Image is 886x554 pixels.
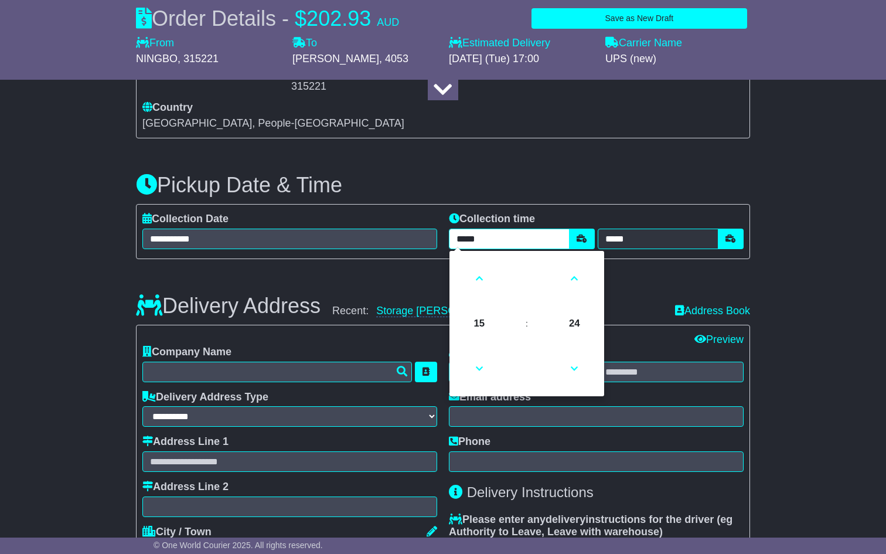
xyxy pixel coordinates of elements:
[605,37,682,50] label: Carrier Name
[467,484,594,500] span: Delivery Instructions
[332,305,663,318] div: Recent:
[142,481,229,494] label: Address Line 2
[136,294,321,318] h3: Delivery Address
[449,514,732,538] span: eg Authority to Leave, Leave with warehouse
[142,526,212,539] label: City / Town
[462,257,496,300] a: Increment Hour
[142,101,193,114] label: Country
[376,305,503,317] a: Storage [PERSON_NAME]
[377,16,399,28] span: AUD
[142,117,404,129] span: [GEOGRAPHIC_DATA], People-[GEOGRAPHIC_DATA]
[142,346,231,359] label: Company Name
[136,37,174,50] label: From
[605,53,750,66] div: UPS (new)
[694,334,744,345] a: Preview
[295,6,306,30] span: $
[531,8,747,29] button: Save as New Draft
[306,6,371,30] span: 202.93
[292,53,379,64] span: [PERSON_NAME]
[142,391,268,404] label: Delivery Address Type
[136,174,750,197] h3: Pickup Date & Time
[464,308,495,339] span: Pick Hour
[462,348,496,390] a: Decrement Hour
[449,53,594,66] div: [DATE] (Tue) 17:00
[557,257,592,300] a: Increment Minute
[449,436,490,448] label: Phone
[449,37,594,50] label: Estimated Delivery
[558,308,590,339] span: Pick Minute
[292,37,317,50] label: To
[546,514,585,525] span: delivery
[379,53,408,64] span: , 4053
[136,6,399,31] div: Order Details -
[142,213,229,226] label: Collection Date
[675,305,750,317] a: Address Book
[557,348,592,390] a: Decrement Minute
[136,53,178,64] span: NINGBO
[154,541,323,550] span: © One World Courier 2025. All rights reserved.
[178,53,219,64] span: , 315221
[449,391,531,404] label: Email address
[142,436,229,448] label: Address Line 1
[449,213,535,226] label: Collection time
[506,304,547,344] td: :
[449,514,744,539] label: Please enter any instructions for the driver ( )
